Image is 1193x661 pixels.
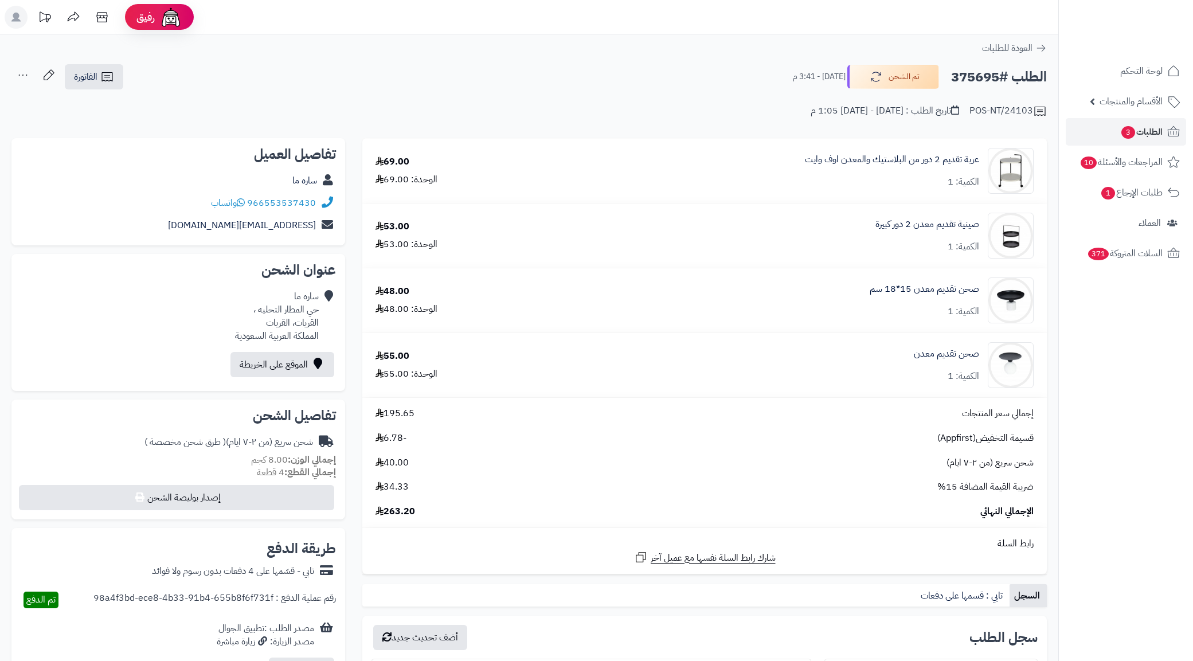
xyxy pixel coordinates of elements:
[159,6,182,29] img: ai-face.png
[1066,57,1186,85] a: لوحة التحكم
[144,436,313,449] div: شحن سريع (من ٢-٧ ايام)
[1010,584,1047,607] a: السجل
[373,625,467,650] button: أضف تحديث جديد
[969,104,1047,118] div: POS-NT/24103
[375,155,409,169] div: 69.00
[30,6,59,32] a: تحديثات المنصة
[93,592,336,608] div: رقم عملية الدفع : 98a4f3bd-ece8-4b33-91b4-655b8f6f731f
[1079,154,1163,170] span: المراجعات والأسئلة
[1121,126,1135,139] span: 3
[367,537,1042,550] div: رابط السلة
[948,305,979,318] div: الكمية: 1
[217,622,314,648] div: مصدر الطلب :تطبيق الجوال
[26,593,56,607] span: تم الدفع
[251,453,336,467] small: 8.00 كجم
[144,435,226,449] span: ( طرق شحن مخصصة )
[19,485,334,510] button: إصدار بوليصة الشحن
[969,631,1038,644] h3: سجل الطلب
[1066,179,1186,206] a: طلبات الإرجاع1
[1100,185,1163,201] span: طلبات الإرجاع
[948,175,979,189] div: الكمية: 1
[847,65,939,89] button: تم الشحن
[805,153,979,166] a: عربة تقديم 2 دور من البلاستيك والمعدن اوف وايت
[914,347,979,361] a: صحن تقديم معدن
[980,505,1034,518] span: الإجمالي النهائي
[217,635,314,648] div: مصدر الزيارة: زيارة مباشرة
[937,480,1034,494] span: ضريبة القيمة المضافة 15%
[288,453,336,467] strong: إجمالي الوزن:
[235,290,319,342] div: ساره ما حي المطار التحليه ، القريات، القريات المملكة العربية السعودية
[152,565,314,578] div: تابي - قسّمها على 4 دفعات بدون رسوم ولا فوائد
[962,407,1034,420] span: إجمالي سعر المنتجات
[267,542,336,556] h2: طريقة الدفع
[651,552,776,565] span: شارك رابط السلة نفسها مع عميل آخر
[230,352,334,377] a: الموقع على الخريطة
[1066,148,1186,176] a: المراجعات والأسئلة10
[292,174,317,187] a: ساره ما
[951,65,1047,89] h2: الطلب #375695
[948,240,979,253] div: الكمية: 1
[168,218,316,232] a: [EMAIL_ADDRESS][DOMAIN_NAME]
[375,456,409,470] span: 40.00
[634,550,776,565] a: شارك رابط السلة نفسها مع عميل آخر
[375,303,437,316] div: الوحدة: 48.00
[1120,63,1163,79] span: لوحة التحكم
[21,263,336,277] h2: عنوان الشحن
[74,70,97,84] span: الفاتورة
[1066,240,1186,267] a: السلات المتروكة371
[211,196,245,210] a: واتساب
[948,370,979,383] div: الكمية: 1
[1066,209,1186,237] a: العملاء
[937,432,1034,445] span: قسيمة التخفيض(Appfirst)
[21,409,336,423] h2: تفاصيل الشحن
[875,218,979,231] a: صينية تقديم معدن 2 دور كبيرة
[988,148,1033,194] img: 1729603179-110108010198-90x90.jpg
[793,71,846,83] small: [DATE] - 3:41 م
[988,213,1033,259] img: 1732715225-110313010080-90x90.jpg
[946,456,1034,470] span: شحن سريع (من ٢-٧ ايام)
[988,277,1033,323] img: 1732792691-110321010032-90x90.jpg
[21,147,336,161] h2: تفاصيل العميل
[375,480,409,494] span: 34.33
[1087,245,1163,261] span: السلات المتروكة
[1088,248,1109,260] span: 371
[375,407,414,420] span: 195.65
[375,432,406,445] span: -6.78
[982,41,1032,55] span: العودة للطلبات
[375,173,437,186] div: الوحدة: 69.00
[375,238,437,251] div: الوحدة: 53.00
[375,220,409,233] div: 53.00
[257,466,336,479] small: 4 قطعة
[1081,157,1097,169] span: 10
[65,64,123,89] a: الفاتورة
[1066,118,1186,146] a: الطلبات3
[1101,187,1115,200] span: 1
[375,285,409,298] div: 48.00
[870,283,979,296] a: صحن تقديم معدن 15*18 سم
[1120,124,1163,140] span: الطلبات
[1115,31,1182,55] img: logo-2.png
[136,10,155,24] span: رفيق
[988,342,1033,388] img: 1732792950-110321010030-90x90.jpg
[284,466,336,479] strong: إجمالي القطع:
[1139,215,1161,231] span: العملاء
[916,584,1010,607] a: تابي : قسمها على دفعات
[982,41,1047,55] a: العودة للطلبات
[811,104,959,118] div: تاريخ الطلب : [DATE] - [DATE] 1:05 م
[375,505,415,518] span: 263.20
[375,367,437,381] div: الوحدة: 55.00
[1100,93,1163,109] span: الأقسام والمنتجات
[375,350,409,363] div: 55.00
[247,196,316,210] a: 966553537430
